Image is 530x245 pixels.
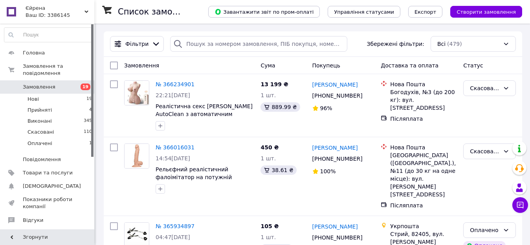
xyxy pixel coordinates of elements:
span: Управління статусами [334,9,394,15]
div: Нова Пошта [390,143,457,151]
div: [PHONE_NUMBER] [311,232,364,243]
div: Післяплата [390,115,457,123]
a: Реалістична секс [PERSON_NAME] AutoClean з автоматичним очищенням, Силіконовий чоловічий торс мас... [156,103,253,141]
span: 1 шт. [260,155,276,162]
a: Створити замовлення [442,8,522,15]
div: 889.99 ₴ [260,102,300,112]
span: Показники роботи компанії [23,196,73,210]
div: [PHONE_NUMBER] [311,153,364,164]
a: [PERSON_NAME] [312,223,358,230]
span: Замовлення [23,83,55,91]
span: Фільтри [125,40,149,48]
span: Оплачені [28,140,52,147]
div: [GEOGRAPHIC_DATA] ([GEOGRAPHIC_DATA].), №11 (до 30 кг на одне місце): вул. [PERSON_NAME][STREET_A... [390,151,457,198]
span: Всі [437,40,446,48]
span: Завантажити звіт по пром-оплаті [215,8,314,15]
span: Скасовані [28,129,54,136]
span: Статус [463,62,483,69]
span: 96% [320,105,332,111]
button: Створити замовлення [450,6,522,18]
span: Товари та послуги [23,169,73,176]
div: Скасовано [470,84,500,93]
span: Виконані [28,118,52,125]
a: № 365934897 [156,223,194,229]
div: Післяплата [390,201,457,209]
span: 1 [89,140,92,147]
div: Богодухів, №3 (до 200 кг): вул. [STREET_ADDRESS] [390,88,457,112]
span: 13 199 ₴ [260,81,288,87]
span: 19 [81,83,90,90]
div: [PHONE_NUMBER] [311,90,364,101]
span: Повідомлення [23,156,61,163]
span: Єйрена [26,5,84,12]
span: Cума [260,62,275,69]
div: Нова Пошта [390,80,457,88]
span: 4 [89,107,92,114]
span: 105 ₴ [260,223,279,229]
span: Створити замовлення [457,9,516,15]
span: Нові [28,96,39,103]
span: 345 [84,118,92,125]
a: № 366016031 [156,144,194,151]
a: [PERSON_NAME] [312,81,358,89]
span: 100% [320,168,336,174]
div: Ваш ID: 3386145 [26,12,94,19]
span: Відгуки [23,217,43,224]
span: 14:54[DATE] [156,155,190,162]
span: (479) [447,41,462,47]
span: 1 шт. [260,234,276,240]
a: Рельєфний реалістичний фалоімітатор на потужній присосці 16см, [GEOGRAPHIC_DATA] [156,166,232,196]
span: 04:47[DATE] [156,234,190,240]
button: Завантажити звіт по пром-оплаті [208,6,320,18]
span: 19 [86,96,92,103]
button: Експорт [408,6,443,18]
span: [DEMOGRAPHIC_DATA] [23,183,81,190]
a: [PERSON_NAME] [312,144,358,152]
div: 38.61 ₴ [260,165,296,175]
div: Укрпошта [390,222,457,230]
button: Управління статусами [328,6,400,18]
span: 110 [84,129,92,136]
h1: Список замовлень [118,7,198,16]
span: Головна [23,49,45,56]
span: Доставка та оплата [381,62,438,69]
a: № 366234901 [156,81,194,87]
span: 1 шт. [260,92,276,98]
img: Фото товару [125,144,149,168]
span: Прийняті [28,107,52,114]
span: Замовлення [124,62,159,69]
button: Чат з покупцем [512,197,528,213]
a: Фото товару [124,143,149,169]
span: Експорт [414,9,436,15]
input: Пошук [4,28,92,42]
img: Фото товару [125,81,149,105]
span: Збережені фільтри: [367,40,424,48]
span: Покупець [312,62,340,69]
span: 450 ₴ [260,144,279,151]
span: Замовлення та повідомлення [23,63,94,77]
div: Скасовано [470,147,500,156]
input: Пошук за номером замовлення, ПІБ покупця, номером телефону, Email, номером накладної [170,36,347,52]
a: Фото товару [124,80,149,105]
div: Оплачено [470,226,500,234]
span: 22:21[DATE] [156,92,190,98]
